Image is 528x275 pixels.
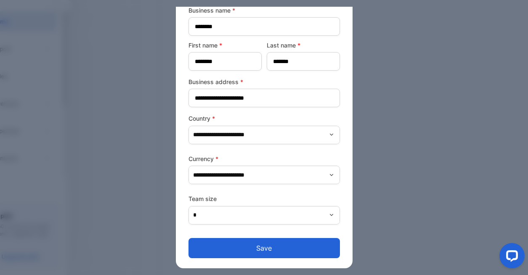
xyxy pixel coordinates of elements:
[493,240,528,275] iframe: LiveChat chat widget
[188,77,340,86] label: Business address
[188,114,340,123] label: Country
[188,238,340,258] button: Save
[267,41,340,50] label: Last name
[188,6,340,15] label: Business name
[188,154,340,163] label: Currency
[188,41,262,50] label: First name
[188,194,340,203] label: Team size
